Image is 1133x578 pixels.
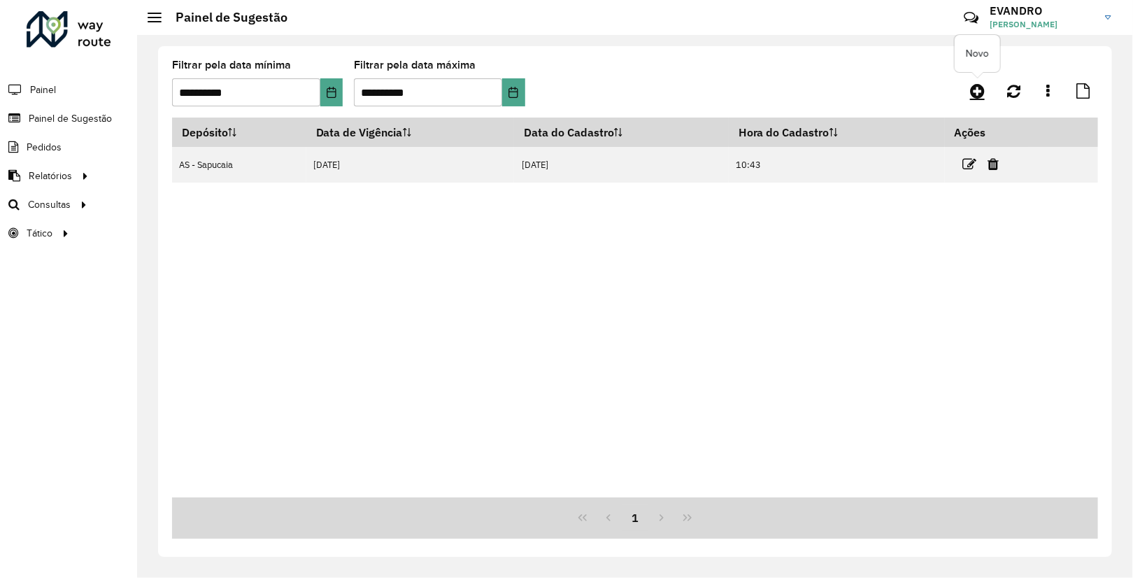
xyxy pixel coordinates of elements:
[514,118,729,147] th: Data do Cadastro
[729,147,944,183] td: 10:43
[28,197,71,212] span: Consultas
[990,18,1095,31] span: [PERSON_NAME]
[502,78,525,106] button: Choose Date
[29,169,72,183] span: Relatórios
[27,226,52,241] span: Tático
[172,57,291,73] label: Filtrar pela data mínima
[354,57,476,73] label: Filtrar pela data máxima
[956,3,986,33] a: Contato Rápido
[955,35,1000,72] div: Novo
[162,10,287,25] h2: Painel de Sugestão
[306,147,515,183] td: [DATE]
[306,118,515,147] th: Data de Vigência
[729,118,944,147] th: Hora do Cadastro
[963,155,977,174] a: Editar
[945,118,1029,147] th: Ações
[514,147,729,183] td: [DATE]
[320,78,343,106] button: Choose Date
[27,140,62,155] span: Pedidos
[988,155,999,174] a: Excluir
[172,118,306,147] th: Depósito
[172,147,306,183] td: AS - Sapucaia
[622,505,648,531] button: 1
[990,4,1095,17] h3: EVANDRO
[29,111,112,126] span: Painel de Sugestão
[30,83,56,97] span: Painel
